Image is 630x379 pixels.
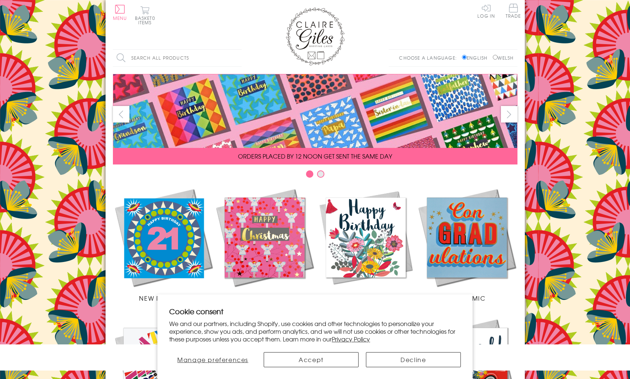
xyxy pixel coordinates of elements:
label: Welsh [493,54,514,61]
button: Carousel Page 2 [317,170,324,178]
button: Accept [264,352,359,367]
button: next [501,106,517,123]
button: prev [113,106,129,123]
span: ORDERS PLACED BY 12 NOON GET SENT THE SAME DAY [238,152,392,160]
input: English [462,55,467,60]
a: Privacy Policy [332,334,370,343]
button: Manage preferences [169,352,256,367]
img: Claire Giles Greetings Cards [286,7,345,65]
label: English [462,54,491,61]
span: New Releases [139,294,187,302]
a: Birthdays [315,187,416,302]
span: 0 items [138,15,155,26]
div: Carousel Pagination [113,170,517,181]
input: Search all products [113,50,242,66]
span: Academic [448,294,486,302]
span: Manage preferences [177,355,248,364]
a: Log In [477,4,495,18]
button: Menu [113,5,127,20]
button: Carousel Page 1 (Current Slide) [306,170,313,178]
p: We and our partners, including Shopify, use cookies and other technologies to personalize your ex... [169,320,461,343]
a: Trade [506,4,521,20]
span: Menu [113,15,127,21]
span: Trade [506,4,521,18]
a: Academic [416,187,517,302]
button: Decline [366,352,461,367]
span: Christmas [246,294,283,302]
span: Birthdays [348,294,383,302]
a: New Releases [113,187,214,302]
p: Choose a language: [399,54,460,61]
input: Search [234,50,242,66]
a: Christmas [214,187,315,302]
h2: Cookie consent [169,306,461,316]
button: Basket0 items [135,6,155,25]
input: Welsh [493,55,498,60]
